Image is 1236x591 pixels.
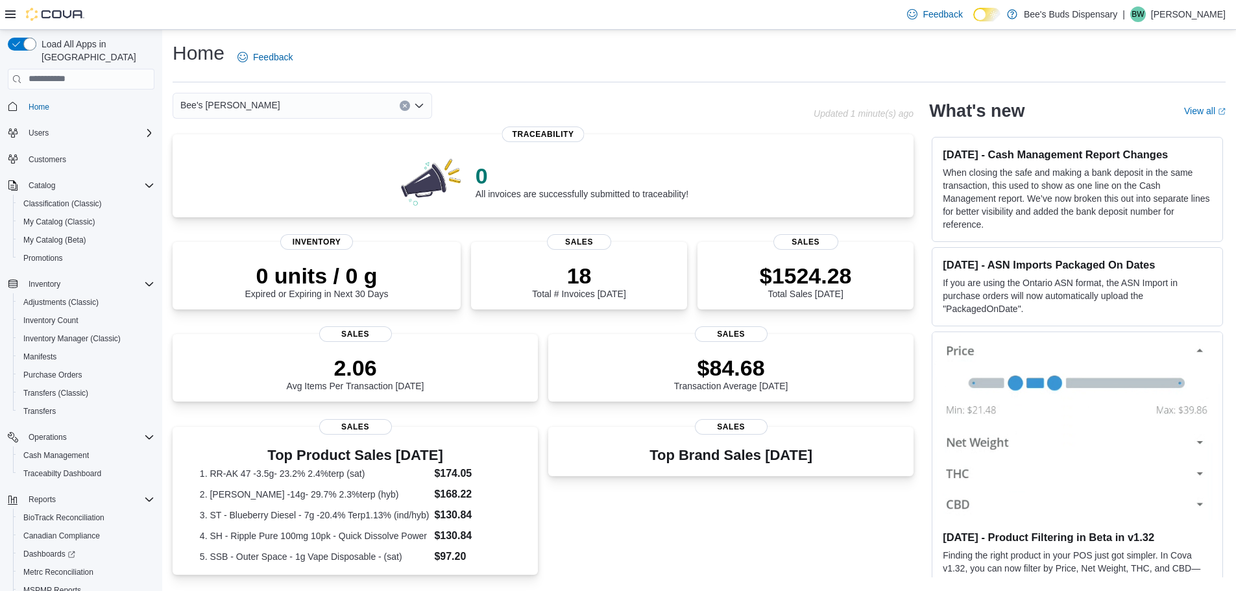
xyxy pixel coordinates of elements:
button: Catalog [3,176,160,195]
span: Home [23,99,154,115]
h3: [DATE] - ASN Imports Packaged On Dates [943,258,1212,271]
span: Traceabilty Dashboard [23,468,101,479]
span: Inventory [23,276,154,292]
span: Traceabilty Dashboard [18,466,154,481]
span: Catalog [23,178,154,193]
div: Avg Items Per Transaction [DATE] [287,355,424,391]
button: Purchase Orders [13,366,160,384]
span: Inventory Manager (Classic) [23,333,121,344]
dt: 3. ST - Blueberry Diesel - 7g -20.4% Terp1.13% (ind/hyb) [200,509,430,522]
img: Cova [26,8,84,21]
button: Cash Management [13,446,160,464]
button: Users [3,124,160,142]
span: Inventory Count [18,313,154,328]
span: BW [1132,6,1144,22]
p: Bee's Buds Dispensary [1024,6,1117,22]
button: Users [23,125,54,141]
span: Manifests [18,349,154,365]
span: Promotions [23,253,63,263]
span: BioTrack Reconciliation [23,513,104,523]
span: Users [29,128,49,138]
h3: [DATE] - Cash Management Report Changes [943,148,1212,161]
h3: Top Product Sales [DATE] [200,448,511,463]
button: Inventory Count [13,311,160,330]
button: My Catalog (Beta) [13,231,160,249]
span: Customers [23,151,154,167]
a: View allExternal link [1184,106,1226,116]
dd: $130.84 [434,507,511,523]
a: Promotions [18,250,68,266]
span: Transfers [23,406,56,416]
a: Canadian Compliance [18,528,105,544]
span: Inventory Manager (Classic) [18,331,154,346]
p: $84.68 [674,355,788,381]
button: Reports [23,492,61,507]
span: Traceability [502,127,585,142]
p: $1524.28 [760,263,852,289]
a: My Catalog (Classic) [18,214,101,230]
span: Feedback [923,8,962,21]
a: Classification (Classic) [18,196,107,211]
dd: $168.22 [434,487,511,502]
dd: $130.84 [434,528,511,544]
button: Manifests [13,348,160,366]
span: Dark Mode [973,21,974,22]
span: My Catalog (Classic) [18,214,154,230]
span: Users [23,125,154,141]
button: Transfers (Classic) [13,384,160,402]
p: Updated 1 minute(s) ago [814,108,914,119]
dd: $174.05 [434,466,511,481]
span: Load All Apps in [GEOGRAPHIC_DATA] [36,38,154,64]
span: Purchase Orders [23,370,82,380]
button: My Catalog (Classic) [13,213,160,231]
a: Adjustments (Classic) [18,295,104,310]
span: Sales [773,234,838,250]
button: Reports [3,490,160,509]
div: Transaction Average [DATE] [674,355,788,391]
h3: Top Brand Sales [DATE] [649,448,812,463]
button: Promotions [13,249,160,267]
a: Feedback [232,44,298,70]
a: Inventory Count [18,313,84,328]
a: My Catalog (Beta) [18,232,91,248]
span: Bee's [PERSON_NAME] [180,97,280,113]
button: Traceabilty Dashboard [13,464,160,483]
span: Adjustments (Classic) [23,297,99,308]
span: Adjustments (Classic) [18,295,154,310]
a: Feedback [902,1,967,27]
span: Metrc Reconciliation [23,567,93,577]
a: Inventory Manager (Classic) [18,331,126,346]
span: Reports [23,492,154,507]
span: Inventory Count [23,315,79,326]
div: All invoices are successfully submitted to traceability! [476,163,688,199]
span: Promotions [18,250,154,266]
button: Customers [3,150,160,169]
button: Operations [3,428,160,446]
dd: $97.20 [434,549,511,564]
span: My Catalog (Classic) [23,217,95,227]
span: Sales [547,234,612,250]
span: Transfers [18,404,154,419]
span: Inventory [280,234,353,250]
p: 2.06 [287,355,424,381]
span: BioTrack Reconciliation [18,510,154,525]
dt: 2. [PERSON_NAME] -14g- 29.7% 2.3%terp (hyb) [200,488,430,501]
dt: 5. SSB - Outer Space - 1g Vape Disposable - (sat) [200,550,430,563]
span: Purchase Orders [18,367,154,383]
span: Sales [319,326,392,342]
span: Canadian Compliance [23,531,100,541]
span: Sales [695,326,768,342]
span: Cash Management [18,448,154,463]
span: Feedback [253,51,293,64]
span: Dashboards [23,549,75,559]
span: Catalog [29,180,55,191]
a: Cash Management [18,448,94,463]
button: Canadian Compliance [13,527,160,545]
button: Home [3,97,160,116]
span: Canadian Compliance [18,528,154,544]
button: BioTrack Reconciliation [13,509,160,527]
a: Manifests [18,349,62,365]
a: Home [23,99,55,115]
span: Dashboards [18,546,154,562]
span: Home [29,102,49,112]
